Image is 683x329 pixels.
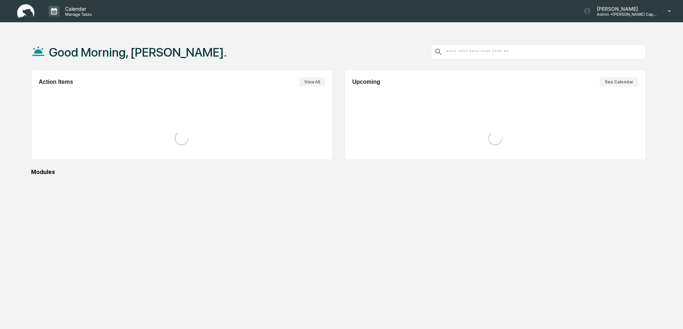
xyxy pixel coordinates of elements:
div: Modules [31,169,646,175]
button: See Calendar [600,77,638,87]
img: logo [17,4,34,18]
button: View All [299,77,325,87]
h2: Upcoming [352,79,380,85]
p: Admin • [PERSON_NAME] Capital [591,12,658,17]
h2: Action Items [39,79,73,85]
p: Manage Tasks [59,12,95,17]
p: [PERSON_NAME] [591,6,658,12]
h1: Good Morning, [PERSON_NAME]. [49,45,227,59]
p: Calendar [59,6,95,12]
